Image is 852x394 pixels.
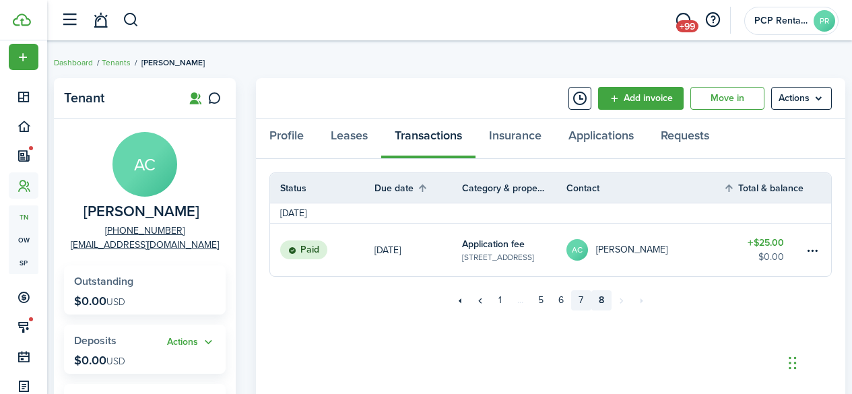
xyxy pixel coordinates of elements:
[771,87,832,110] menu-btn: Actions
[551,290,571,310] a: 6
[71,238,219,252] a: [EMAIL_ADDRESS][DOMAIN_NAME]
[9,251,38,274] a: sp
[13,13,31,26] img: TenantCloud
[102,57,131,69] a: Tenants
[9,205,38,228] a: tn
[112,132,177,197] avatar-text: AC
[612,290,632,310] a: Next
[754,16,808,26] span: PCP Rental Division
[84,203,199,220] span: Amy Chaffin
[785,329,852,394] iframe: Chat Widget
[88,3,113,38] a: Notifications
[598,87,684,110] a: Add invoice
[9,228,38,251] a: ow
[723,224,804,276] a: $25.00$0.00
[758,250,784,264] table-amount-description: $0.00
[511,290,531,310] a: ...
[374,180,462,196] th: Sort
[74,294,125,308] p: $0.00
[647,119,723,159] a: Requests
[571,290,591,310] a: 7
[566,181,723,195] th: Contact
[74,354,125,367] p: $0.00
[690,87,764,110] a: Move in
[317,119,381,159] a: Leases
[270,224,374,276] a: Paid
[280,240,327,259] status: Paid
[748,236,784,250] table-amount-title: $25.00
[374,243,401,257] p: [DATE]
[701,9,724,32] button: Open resource center
[374,224,462,276] a: [DATE]
[106,354,125,368] span: USD
[476,119,555,159] a: Insurance
[568,87,591,110] button: Timeline
[462,224,566,276] a: Application fee[STREET_ADDRESS]
[632,290,652,310] a: Last
[555,119,647,159] a: Applications
[270,181,374,195] th: Status
[596,244,667,255] table-profile-info-text: [PERSON_NAME]
[256,119,317,159] a: Profile
[141,57,205,69] span: [PERSON_NAME]
[54,57,93,69] a: Dashboard
[814,10,835,32] avatar-text: PR
[74,333,117,348] span: Deposits
[106,295,125,309] span: USD
[123,9,139,32] button: Search
[270,206,317,220] td: [DATE]
[462,251,534,263] table-subtitle: [STREET_ADDRESS]
[591,290,612,310] a: 8
[105,224,185,238] a: [PHONE_NUMBER]
[462,237,525,251] table-info-title: Application fee
[450,290,470,310] a: First
[57,7,82,33] button: Open sidebar
[462,181,566,195] th: Category & property
[723,180,804,196] th: Sort
[470,290,490,310] a: Previous
[64,90,172,106] panel-main-title: Tenant
[531,290,551,310] a: 5
[676,20,698,32] span: +99
[167,335,216,350] button: Open menu
[566,224,723,276] a: AC[PERSON_NAME]
[670,3,696,38] a: Messaging
[9,44,38,70] button: Open menu
[490,290,511,310] a: 1
[566,239,588,261] avatar-text: AC
[789,343,797,383] div: Drag
[771,87,832,110] button: Open menu
[167,335,216,350] button: Actions
[74,273,133,289] span: Outstanding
